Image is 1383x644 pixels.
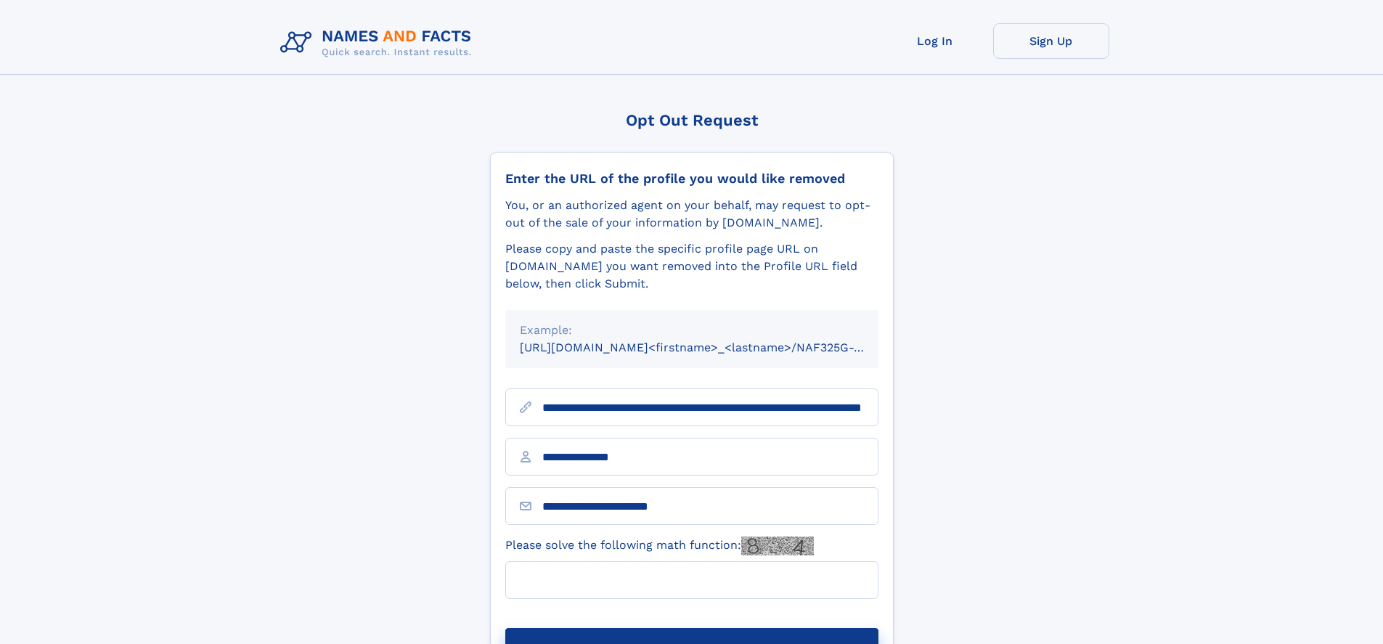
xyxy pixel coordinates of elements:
div: Please copy and paste the specific profile page URL on [DOMAIN_NAME] you want removed into the Pr... [505,240,878,293]
div: Example: [520,322,864,339]
a: Log In [877,23,993,59]
div: You, or an authorized agent on your behalf, may request to opt-out of the sale of your informatio... [505,197,878,232]
div: Enter the URL of the profile you would like removed [505,171,878,187]
small: [URL][DOMAIN_NAME]<firstname>_<lastname>/NAF325G-xxxxxxxx [520,341,906,354]
img: Logo Names and Facts [274,23,484,62]
div: Opt Out Request [490,111,894,129]
label: Please solve the following math function: [505,537,814,555]
a: Sign Up [993,23,1109,59]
